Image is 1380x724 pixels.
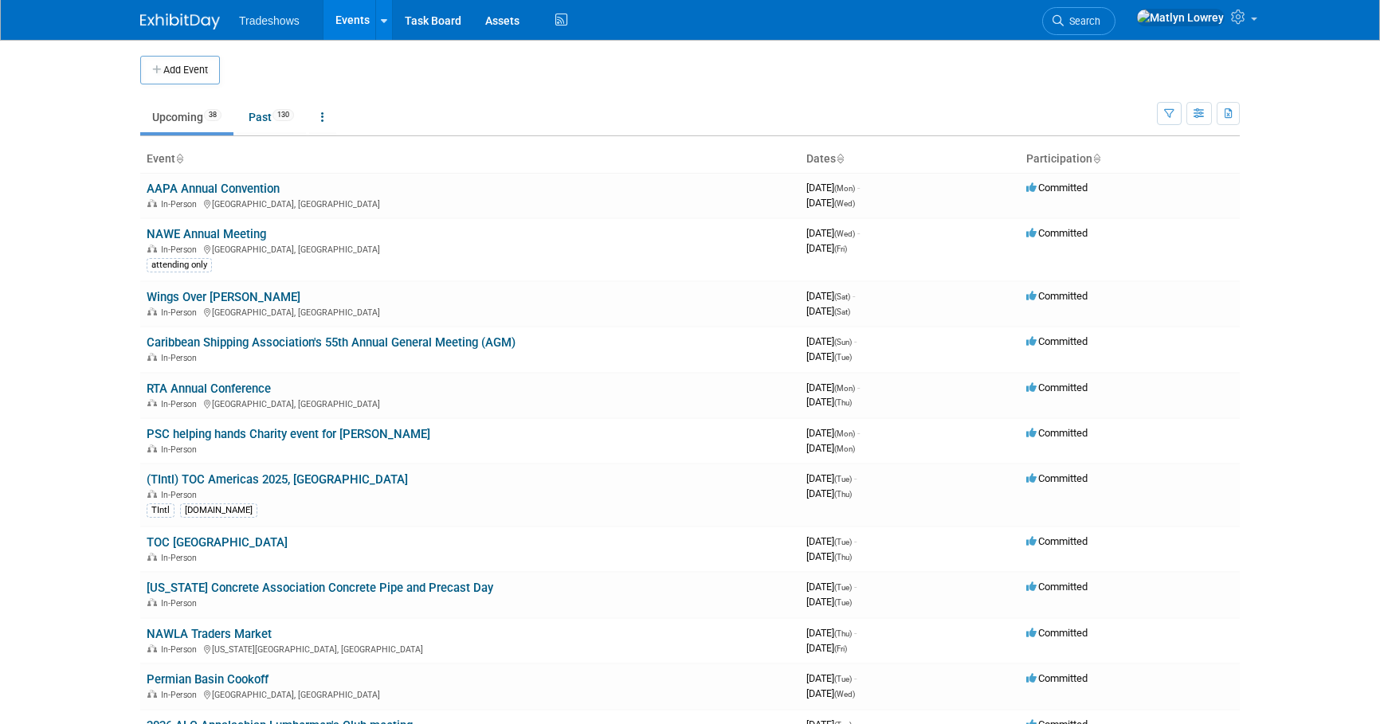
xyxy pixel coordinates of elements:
span: Committed [1026,227,1088,239]
span: (Wed) [834,229,855,238]
span: (Tue) [834,538,852,546]
span: - [854,672,857,684]
button: Add Event [140,56,220,84]
span: [DATE] [806,550,852,562]
span: [DATE] [806,227,860,239]
span: (Sat) [834,292,850,301]
span: (Tue) [834,353,852,362]
span: Committed [1026,627,1088,639]
span: Committed [1026,182,1088,194]
a: NAWE Annual Meeting [147,227,266,241]
span: (Tue) [834,598,852,607]
th: Dates [800,146,1020,173]
span: [DATE] [806,427,860,439]
span: [DATE] [806,290,855,302]
img: In-Person Event [147,245,157,252]
span: - [854,335,857,347]
span: [DATE] [806,442,855,454]
span: [DATE] [806,472,857,484]
span: Committed [1026,581,1088,593]
a: TOC [GEOGRAPHIC_DATA] [147,535,288,550]
span: - [857,227,860,239]
span: In-Person [161,644,202,655]
span: (Fri) [834,245,847,253]
img: In-Person Event [147,444,157,452]
img: In-Person Event [147,598,157,606]
span: [DATE] [806,672,857,684]
div: [GEOGRAPHIC_DATA], [GEOGRAPHIC_DATA] [147,687,794,700]
a: Caribbean Shipping Association's 55th Annual General Meeting (AGM) [147,335,516,350]
span: (Mon) [834,384,855,393]
span: [DATE] [806,335,857,347]
span: [DATE] [806,687,855,699]
a: Sort by Participation Type [1092,152,1100,165]
span: Committed [1026,672,1088,684]
div: [GEOGRAPHIC_DATA], [GEOGRAPHIC_DATA] [147,305,794,318]
a: (TIntl) TOC Americas 2025, [GEOGRAPHIC_DATA] [147,472,408,487]
a: Search [1042,7,1115,35]
span: [DATE] [806,305,850,317]
span: [DATE] [806,596,852,608]
img: In-Person Event [147,690,157,698]
img: ExhibitDay [140,14,220,29]
a: RTA Annual Conference [147,382,271,396]
span: (Tue) [834,583,852,592]
span: - [857,427,860,439]
img: In-Person Event [147,399,157,407]
span: [DATE] [806,627,857,639]
span: In-Person [161,490,202,500]
span: - [854,472,857,484]
span: In-Person [161,444,202,455]
span: [DATE] [806,350,852,362]
span: (Sun) [834,338,852,346]
span: Tradeshows [239,14,300,27]
img: In-Person Event [147,199,157,207]
span: [DATE] [806,487,852,499]
span: In-Person [161,690,202,700]
span: (Mon) [834,184,855,193]
div: [GEOGRAPHIC_DATA], [GEOGRAPHIC_DATA] [147,197,794,209]
span: In-Person [161,245,202,255]
span: - [853,290,855,302]
div: [GEOGRAPHIC_DATA], [GEOGRAPHIC_DATA] [147,397,794,409]
span: [DATE] [806,382,860,393]
span: [DATE] [806,242,847,254]
span: In-Person [161,307,202,318]
a: PSC helping hands Charity event for [PERSON_NAME] [147,427,430,441]
img: In-Person Event [147,353,157,361]
span: - [857,182,860,194]
a: AAPA Annual Convention [147,182,280,196]
div: [DOMAIN_NAME] [180,503,257,518]
img: In-Person Event [147,307,157,315]
img: Matlyn Lowrey [1136,9,1225,26]
span: [DATE] [806,197,855,209]
span: (Thu) [834,629,852,638]
a: Sort by Start Date [836,152,844,165]
span: Committed [1026,382,1088,393]
div: attending only [147,258,212,272]
a: Permian Basin Cookoff [147,672,269,687]
span: [DATE] [806,182,860,194]
span: - [854,535,857,547]
span: Committed [1026,535,1088,547]
span: (Thu) [834,490,852,499]
a: Sort by Event Name [175,152,183,165]
span: [DATE] [806,535,857,547]
span: In-Person [161,353,202,363]
span: (Wed) [834,690,855,699]
span: (Wed) [834,199,855,208]
div: TIntl [147,503,174,518]
span: (Mon) [834,429,855,438]
span: (Mon) [834,444,855,453]
span: Committed [1026,472,1088,484]
span: In-Person [161,199,202,209]
a: [US_STATE] Concrete Association Concrete Pipe and Precast Day [147,581,493,595]
span: In-Person [161,399,202,409]
a: NAWLA Traders Market [147,627,272,641]
span: Committed [1026,335,1088,347]
span: [DATE] [806,581,857,593]
span: [DATE] [806,396,852,408]
img: In-Person Event [147,490,157,498]
span: (Thu) [834,553,852,562]
span: In-Person [161,598,202,609]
